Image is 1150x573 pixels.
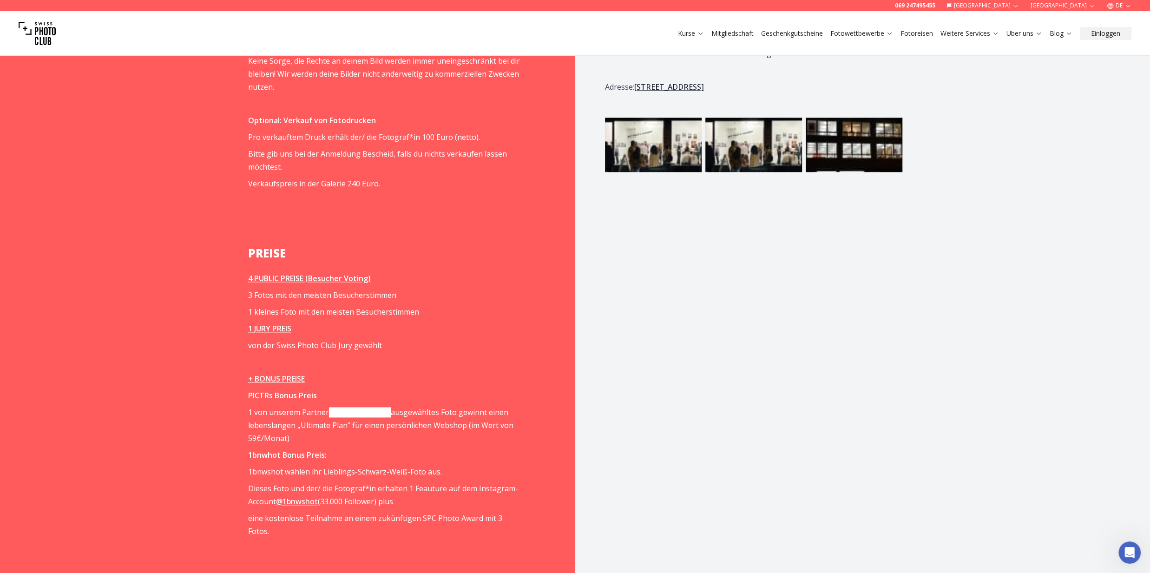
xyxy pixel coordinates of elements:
p: 1bnwshot wählen ihr Lieblings-Schwarz-Weiß-Foto aus. [248,465,520,478]
strong: PICTRs Bonus Preis [248,390,317,401]
button: Über uns [1003,27,1046,40]
p: Dieses Foto und der/ die Fotograf*in erhalten 1 Feauture auf dem Instagram-Account (33.000 Follow... [248,482,520,508]
span: Osan [22,115,39,121]
div: Hi 😀 Schön, dass du uns besuchst. Stell' uns gerne jederzeit Fragen oder hinterlasse ein Feedback. [15,69,145,96]
iframe: Intercom live chat [1118,541,1141,564]
button: Einloggen [1080,27,1131,40]
strong: 1bnwhot Bonus Preis: [248,450,327,460]
button: Fotowettbewerbe [827,27,897,40]
a: Kurse [678,29,704,38]
p: 1 von unserem Partner ausgewähltes Foto gewinnt einen lebenslangen „Ultimate Plan“ für einen pers... [248,406,520,445]
span: Pro verkauftem Druck erhält der/ die Fotograf*in 100 Euro (netto). [248,132,480,142]
div: Hi 😀 Schön, dass du uns besuchst. Stell' uns gerne jederzeit Fragen oder hinterlasse ein Feedback... [7,63,152,102]
u: 1 JURY PREIS [248,323,291,334]
span: von der Swiss Photo Club Jury gewählt [248,340,382,350]
button: Übermitteln [149,151,167,170]
a: 069 247495455 [895,2,935,9]
img: Profile image for Osan [7,112,19,124]
a: [STREET_ADDRESS] [634,82,704,92]
img: Swiss photo club [19,15,56,52]
button: Weitere Services [937,27,1003,40]
input: Enter your email [39,151,149,170]
span: 3 Fotos mit den meisten Besucherstimmen [248,290,396,300]
strong: Optional: Verkauf von Fotodrucken [248,115,376,125]
a: Blog [1050,29,1072,38]
button: Fotoreisen [897,27,937,40]
button: Blog [1046,27,1076,40]
span: 1 kleines Foto mit den meisten Besucherstimmen [248,307,419,317]
button: Kurse [674,27,708,40]
div: Osan • Vor 6m [15,104,56,109]
button: Mitgliedschaft [708,27,757,40]
a: Fotowettbewerbe [830,29,893,38]
a: Weitere Services [940,29,999,38]
a: Fotoreisen [900,29,933,38]
p: Verkaufspreis in der Galerie 240 Euro. [248,177,520,190]
h1: Osan [45,5,64,12]
a: Geschenkgutscheine [761,29,823,38]
button: go back [6,4,24,21]
div: Schließen [163,4,180,20]
u: + BONUS PREISE [248,374,305,384]
div: Osan sagt… [7,63,178,196]
button: Home [145,4,163,21]
span: • Vor 5m [39,115,70,121]
div: Email [39,139,167,149]
p: Vor 11 Std aktiv [45,12,93,21]
strong: PREISE [248,245,286,261]
img: Profile image for Osan [26,5,41,20]
button: Geschenkgutscheine [757,27,827,40]
span: Bitte gib uns bei der Anmeldung Bescheid, falls du nichts verkaufen lassen möchtest. [248,149,507,172]
a: Über uns [1006,29,1042,38]
p: eine kostenlose Teilnahme an einem zukünftigen SPC Photo Award mit 3 Fotos. [248,512,520,538]
a: [DOMAIN_NAME] [329,407,391,417]
a: @1bnwshot [276,496,318,507]
p: Adresse: [605,80,877,93]
a: Mitgliedschaft [711,29,754,38]
u: 4 PUBLIC PREISE (Besucher Voting) [248,273,371,283]
span: Keine Sorge, die Rechte an deinem Bild werden immer uneingeschränkt bei dir bleiben! Wir werden d... [248,56,520,92]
